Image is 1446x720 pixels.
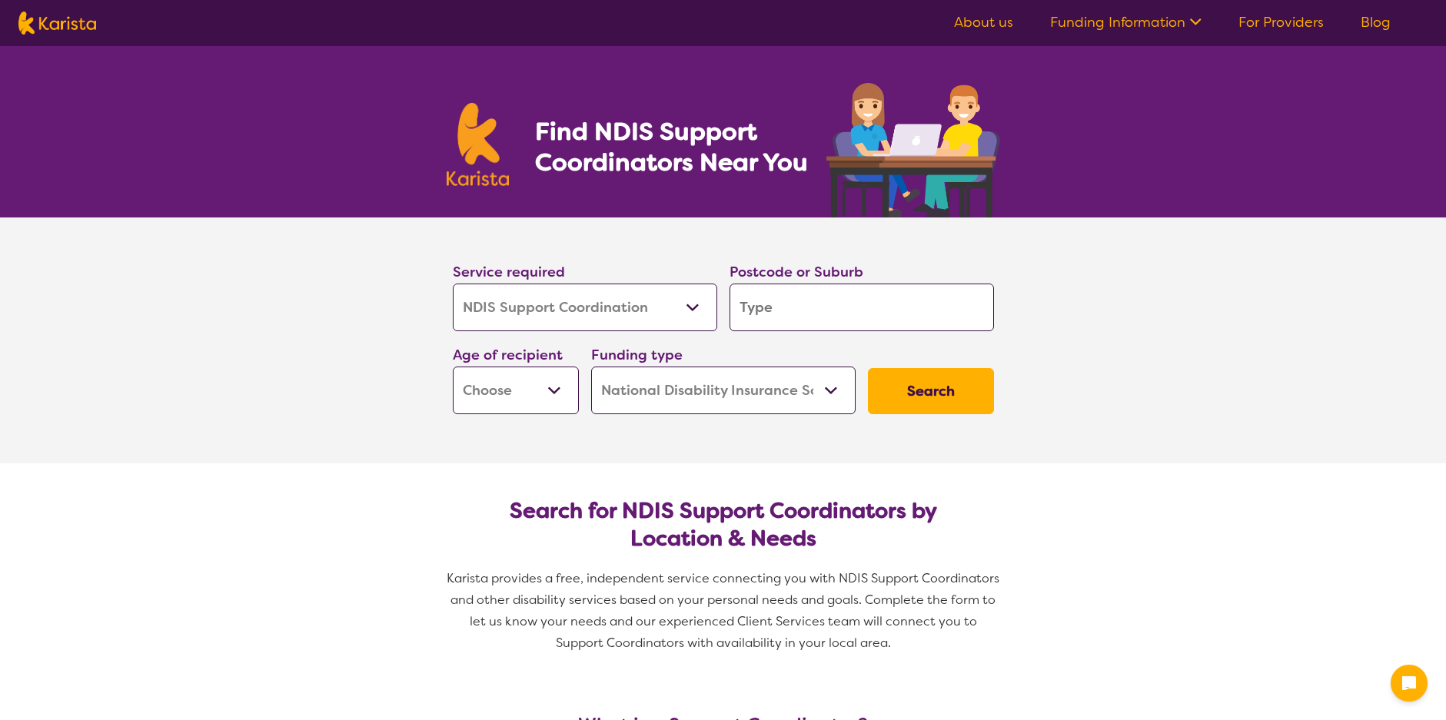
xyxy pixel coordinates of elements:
[453,263,565,281] label: Service required
[447,103,510,186] img: Karista logo
[826,83,1000,217] img: support-coordination
[730,263,863,281] label: Postcode or Suburb
[18,12,96,35] img: Karista logo
[1361,13,1391,32] a: Blog
[954,13,1013,32] a: About us
[1238,13,1324,32] a: For Providers
[453,346,563,364] label: Age of recipient
[1050,13,1202,32] a: Funding Information
[591,346,683,364] label: Funding type
[730,284,994,331] input: Type
[447,570,1002,651] span: Karista provides a free, independent service connecting you with NDIS Support Coordinators and ot...
[868,368,994,414] button: Search
[535,116,819,178] h1: Find NDIS Support Coordinators Near You
[465,497,982,552] h2: Search for NDIS Support Coordinators by Location & Needs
